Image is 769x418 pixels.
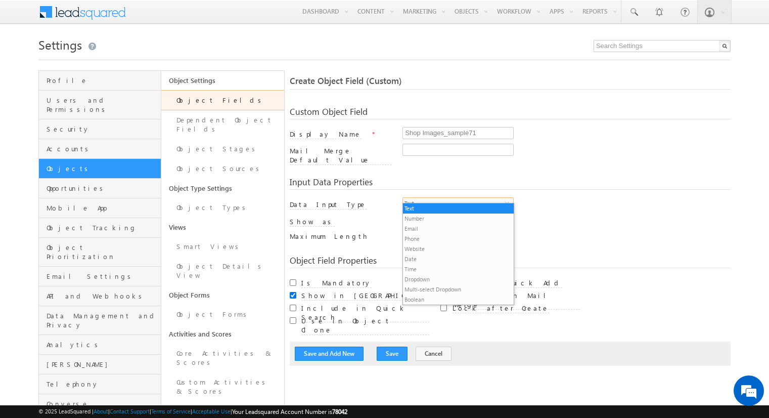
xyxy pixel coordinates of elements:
[290,178,731,190] div: Input Data Properties
[39,267,161,286] a: Email Settings
[47,76,158,85] span: Profile
[594,40,731,52] input: Search Settings
[161,110,284,139] a: Dependent Object Fields
[403,203,513,214] li: Text
[47,144,158,153] span: Accounts
[47,223,158,232] span: Object Tracking
[403,284,513,295] li: Multi-select Dropdown
[232,408,347,415] span: Your Leadsquared Account Number is
[453,291,580,310] label: Include in Mail Merge
[295,347,364,361] button: Save and Add New
[38,36,82,53] span: Settings
[301,313,429,321] a: Include in Quick Search
[403,224,513,234] li: Email
[39,238,161,267] a: Object Prioritization
[403,198,505,209] span: Text
[290,146,391,165] label: Mail Merge Default Value
[290,217,335,227] label: Show as
[161,285,284,305] a: Object Forms
[301,291,428,300] a: Show in [GEOGRAPHIC_DATA]
[47,184,158,193] span: Opportunities
[39,119,161,139] a: Security
[290,107,731,119] div: Custom Object Field
[161,257,284,285] a: Object Details View
[377,347,408,361] button: Save
[161,324,284,344] a: Activities and Scores
[290,256,731,268] div: Object Field Properties
[161,198,284,218] a: Object Types
[39,198,161,218] a: Mobile App
[39,306,161,335] a: Data Management and Privacy
[161,305,284,324] a: Object Forms
[290,200,367,210] label: Data Input Type
[39,71,161,91] a: Profile
[94,408,108,414] a: About
[301,316,429,335] label: Use in Object Clone
[505,200,513,205] span: select
[192,408,231,414] a: Acceptable Use
[290,200,367,208] a: Data Input Type
[110,408,150,414] a: Contact Support
[403,244,513,254] li: Website
[39,374,161,394] a: Telephony
[290,130,370,138] a: Display Name
[39,159,161,179] a: Objects
[39,394,161,414] a: Converse
[47,272,158,281] span: Email Settings
[161,90,284,110] a: Object Fields
[39,355,161,374] a: [PERSON_NAME]
[403,264,513,274] li: Time
[151,408,191,414] a: Terms of Service
[39,91,161,119] a: Users and Permissions
[47,291,158,301] span: API and Webhooks
[47,360,158,369] span: [PERSON_NAME]
[161,372,284,401] a: Custom Activities & Scores
[453,304,549,313] label: Lock after Create
[47,311,158,329] span: Data Management and Privacy
[416,347,451,361] button: Cancel
[290,155,391,164] a: Mail Merge Default Value
[161,237,284,257] a: Smart Views
[39,139,161,159] a: Accounts
[47,340,158,349] span: Analytics
[161,218,284,237] a: Views
[47,399,158,408] span: Converse
[301,304,429,322] label: Include in Quick Search
[47,243,158,261] span: Object Prioritization
[403,214,513,224] li: Number
[161,139,284,159] a: Object Stages
[39,286,161,306] a: API and Webhooks
[301,278,372,288] label: Is Mandatory
[403,254,513,264] li: Date
[403,234,513,244] li: Phone
[403,295,513,305] li: Boolean
[47,96,158,114] span: Users and Permissions
[403,274,513,284] li: Dropdown
[39,335,161,355] a: Analytics
[332,408,347,415] span: 78042
[39,179,161,198] a: Opportunities
[290,232,391,241] label: Maximum Length
[453,300,580,309] a: Include in Mail Merge
[47,203,158,213] span: Mobile App
[161,159,284,179] a: Object Sources
[301,325,429,334] a: Use in Object Clone
[161,344,284,372] a: Core Activities & Scores
[47,124,158,134] span: Security
[290,75,402,87] span: Create Object Field (Custom)
[161,179,284,198] a: Object Type Settings
[38,407,347,416] span: © 2025 LeadSquared | | | | |
[301,278,372,287] a: Is Mandatory
[39,218,161,238] a: Object Tracking
[301,291,428,301] label: Show in [GEOGRAPHIC_DATA]
[161,71,284,90] a: Object Settings
[290,217,335,226] a: Show as
[290,130,361,139] label: Display Name
[47,380,158,389] span: Telephony
[47,164,158,173] span: Objects
[453,304,549,312] a: Lock after Create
